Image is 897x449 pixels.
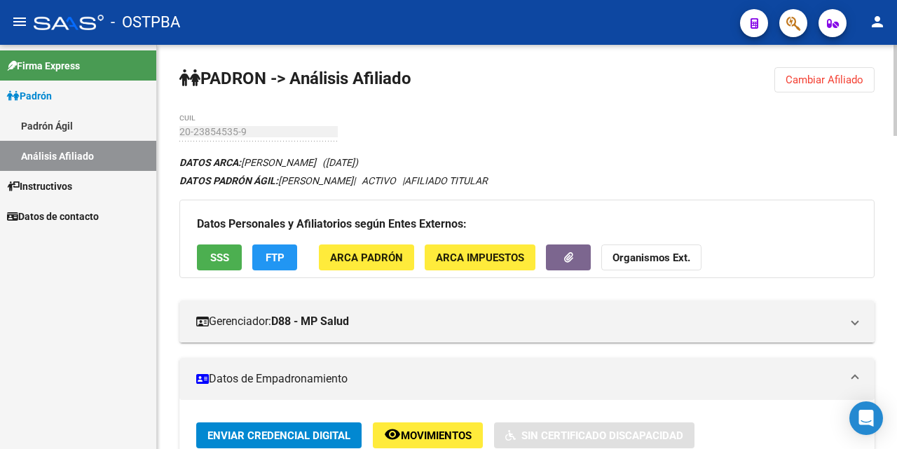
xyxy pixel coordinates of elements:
button: Enviar Credencial Digital [196,422,362,448]
span: [PERSON_NAME] [179,175,353,186]
mat-panel-title: Gerenciador: [196,314,841,329]
mat-icon: menu [11,13,28,30]
mat-icon: person [869,13,886,30]
span: Datos de contacto [7,209,99,224]
i: | ACTIVO | [179,175,488,186]
mat-icon: remove_red_eye [384,426,401,443]
button: ARCA Padrón [319,244,414,270]
span: Instructivos [7,179,72,194]
span: Cambiar Afiliado [786,74,863,86]
mat-expansion-panel-header: Datos de Empadronamiento [179,358,875,400]
h3: Datos Personales y Afiliatorios según Entes Externos: [197,214,857,234]
span: SSS [210,251,229,264]
mat-panel-title: Datos de Empadronamiento [196,371,841,387]
div: Open Intercom Messenger [849,401,883,435]
button: Cambiar Afiliado [774,67,875,92]
span: Sin Certificado Discapacidad [521,429,683,442]
button: Sin Certificado Discapacidad [494,422,694,448]
button: SSS [197,244,242,270]
span: ([DATE]) [322,157,358,168]
strong: D88 - MP Salud [271,314,349,329]
span: FTP [266,251,285,264]
span: Enviar Credencial Digital [207,429,350,442]
strong: PADRON -> Análisis Afiliado [179,69,411,88]
button: ARCA Impuestos [425,244,535,270]
strong: Organismos Ext. [612,251,690,264]
button: Movimientos [373,422,483,448]
span: ARCA Padrón [330,251,403,264]
span: [PERSON_NAME] [179,157,316,168]
strong: DATOS PADRÓN ÁGIL: [179,175,278,186]
span: Padrón [7,88,52,104]
span: ARCA Impuestos [436,251,524,264]
mat-expansion-panel-header: Gerenciador:D88 - MP Salud [179,301,875,343]
span: AFILIADO TITULAR [404,175,488,186]
strong: DATOS ARCA: [179,157,241,168]
span: - OSTPBA [111,7,180,38]
span: Firma Express [7,58,80,74]
button: FTP [252,244,297,270]
button: Organismos Ext. [601,244,701,270]
span: Movimientos [401,429,472,442]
